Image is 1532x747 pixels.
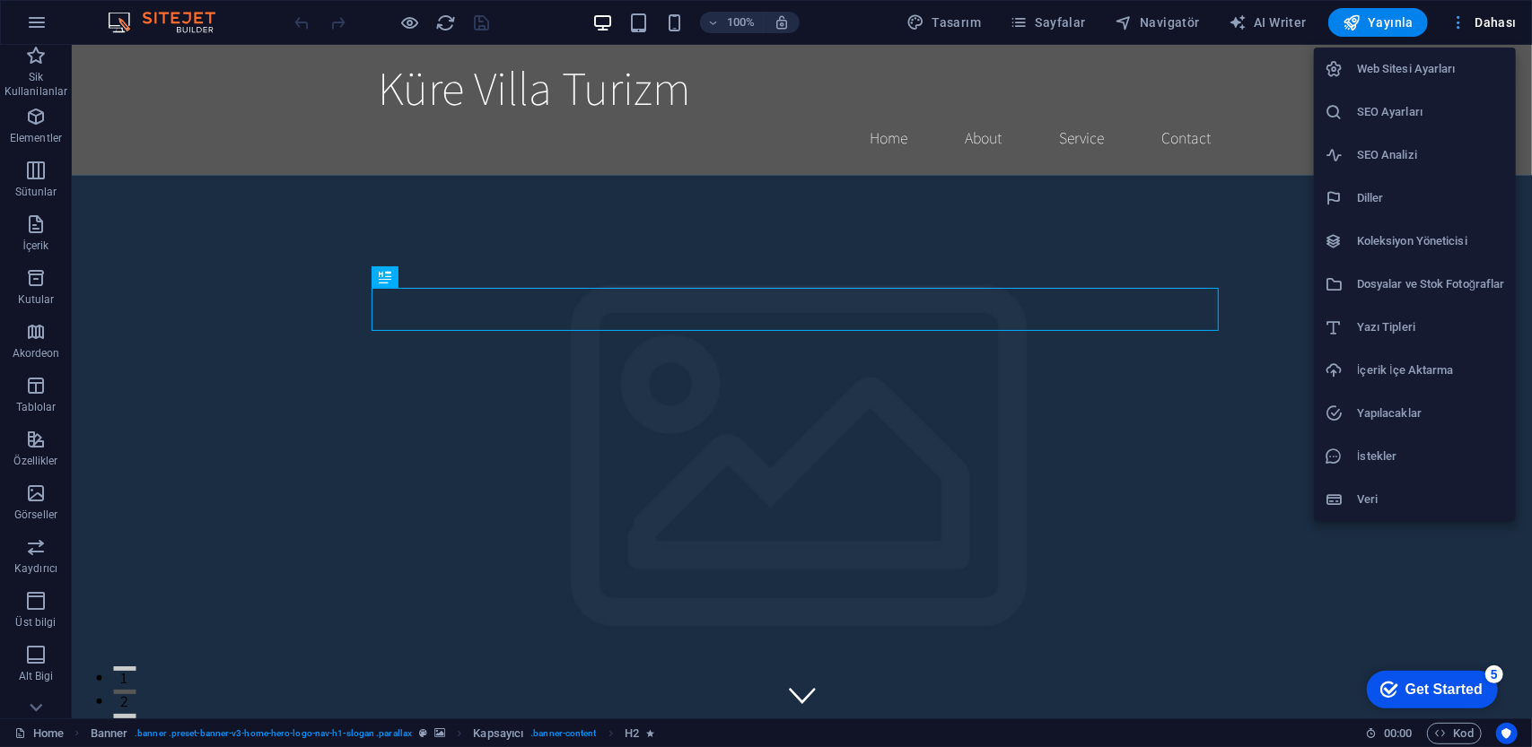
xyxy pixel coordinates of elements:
[1366,14,1446,52] div: For Rent
[14,9,145,47] div: Get Started 5 items remaining, 0% complete
[1357,101,1505,123] h6: SEO Ayarları
[133,4,151,22] div: 5
[1357,230,1505,252] h6: Koleksiyon Yöneticisi
[41,645,64,649] button: 2
[41,669,64,673] button: 3
[1357,144,1505,166] h6: SEO Analizi
[1357,317,1505,338] h6: Yazı Tipleri
[1357,58,1505,80] h6: Web Sitesi Ayarları
[1357,403,1505,424] h6: Yapılacaklar
[1357,489,1505,510] h6: Veri
[41,621,64,626] button: 1
[53,20,130,36] div: Get Started
[1357,446,1505,467] h6: İstekler
[1357,187,1505,209] h6: Diller
[1357,360,1505,381] h6: İçerik İçe Aktarma
[1357,274,1505,295] h6: Dosyalar ve Stok Fotoğraflar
